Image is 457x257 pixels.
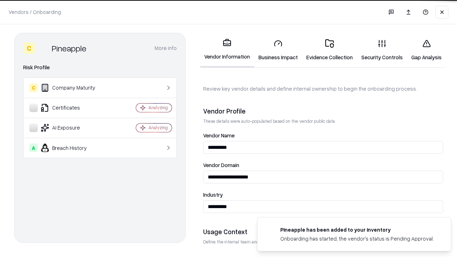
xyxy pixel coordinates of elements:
div: Usage Context [203,227,443,236]
a: Gap Analysis [407,34,446,67]
div: A [29,143,38,152]
label: Vendor Name [203,133,443,138]
a: Business Impact [254,34,302,67]
div: Analyzing [149,105,168,111]
label: Industry [203,192,443,197]
p: Review key vendor details and define internal ownership to begin the onboarding process. [203,85,443,92]
img: Pineapple [37,42,49,54]
div: Company Maturity [29,84,115,92]
p: Vendors / Onboarding [9,8,61,16]
div: Vendor Profile [203,107,443,115]
p: Define the internal team and reason for using this vendor. This helps assess business relevance a... [203,239,443,245]
div: C [23,42,35,54]
button: More info [155,42,177,55]
div: Analyzing [149,125,168,131]
div: Certificates [29,104,115,112]
div: Pineapple [52,42,86,54]
img: pineappleenergy.com [266,226,275,235]
p: These details were auto-populated based on the vendor public data [203,118,443,124]
label: Vendor Domain [203,162,443,168]
div: Breach History [29,143,115,152]
div: Risk Profile [23,63,177,72]
div: C [29,84,38,92]
a: Vendor Information [200,33,254,67]
a: Evidence Collection [302,34,357,67]
div: AI Exposure [29,124,115,132]
div: Pineapple has been added to your inventory [280,226,434,233]
a: Security Controls [357,34,407,67]
div: Onboarding has started, the vendor's status is Pending Approval. [280,235,434,242]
